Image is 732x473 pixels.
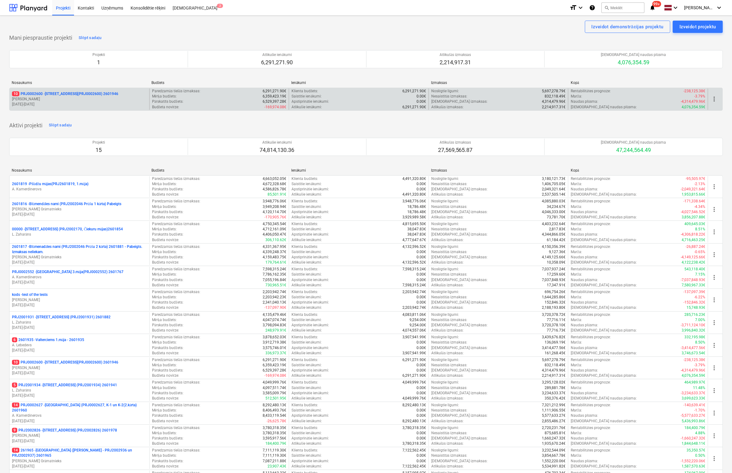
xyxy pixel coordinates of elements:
[431,94,468,99] p: Nesaistītās izmaksas :
[12,433,147,438] p: [PERSON_NAME]
[12,297,147,303] p: [PERSON_NAME]
[152,267,200,272] p: Paredzamās tiešās izmaksas :
[151,168,286,173] div: Budžets
[12,388,147,393] p: L. Zaharāns
[431,204,468,209] p: Nesaistītās izmaksas :
[710,319,718,326] span: more_vert
[542,181,566,187] p: 1,406,705.05€
[571,227,582,232] p: Marža :
[684,267,705,272] p: 543,118.40€
[402,237,426,243] p: 4,777,647.67€
[12,315,147,330] div: PRJ2001931 -[STREET_ADDRESS] (PRJ2001931) 2601882L. Zaharāns[DATE]-[DATE]
[12,428,17,433] span: 9
[715,4,723,11] i: keyboard_arrow_down
[12,360,118,365] p: PRJ0002600 - [STREET_ADDRESS](PRJ0002600) 2601946
[12,448,147,458] p: 261965 - [GEOGRAPHIC_DATA] ([PERSON_NAME] - PRJ2002936 un PRJ2002937) 2601965
[12,292,147,308] div: kods -test of the tests[PERSON_NAME][DATE]-[DATE]
[431,227,468,232] p: Nesaistītās izmaksas :
[12,91,118,97] p: PRJ0002600 - [STREET_ADDRESS](PRJ0002600) 2601946
[694,249,705,255] p: -0.65%
[571,221,610,227] p: Rentabilitātes prognoze :
[577,4,584,11] i: keyboard_arrow_down
[547,237,566,243] p: 61,184.42€
[710,228,718,236] span: more_vert
[686,176,705,181] p: -95,505.97€
[12,428,117,433] p: PRJ2002826 - [STREET_ADDRESS] (PRJ2002826) 2601978
[542,105,566,110] p: 2,214,917.31€
[601,140,666,145] p: [DEMOGRAPHIC_DATA] naudas plūsma
[695,227,705,232] p: 8.51%
[549,249,566,255] p: 9,127.36€
[92,140,105,145] p: Projekti
[217,4,223,8] span: 2
[12,337,17,342] span: 6
[12,448,19,453] span: 14
[438,140,473,145] p: Atlikušās izmaksas
[92,146,105,154] p: 15
[542,244,566,249] p: 4,150,356.39€
[292,227,322,232] p: Saistītie ienākumi :
[649,4,656,11] i: notifications
[152,255,183,260] p: Pārskatīts budžets :
[571,89,610,94] p: Rentabilitātes prognoze :
[545,94,566,99] p: 832,118.49€
[260,140,294,145] p: Atlikušie ienākumi
[417,99,426,104] p: 0.00€
[571,192,637,197] p: [DEMOGRAPHIC_DATA] naudas plūsma :
[682,192,705,197] p: 1,953,815.66€
[542,232,566,237] p: 4,344,866.05€
[265,237,286,243] p: 306,110.62€
[679,23,716,31] div: Izveidot projektu
[585,21,670,33] button: Izveidot demonstrācijas projektu
[683,89,705,94] p: -238,125.38€
[592,23,663,31] div: Izveidot demonstrācijas projektu
[431,199,459,204] p: Noslēgtie līgumi :
[152,272,177,277] p: Mērķa budžets :
[440,59,471,66] p: 2,214,917.31
[12,343,147,348] p: A. Lebedevs
[571,215,637,220] p: [DEMOGRAPHIC_DATA] naudas plūsma :
[547,215,566,220] p: 73,781.70€
[292,199,318,204] p: Klienta budžets :
[12,292,48,297] p: kods - test of the tests
[92,52,105,58] p: Projekti
[12,383,117,388] p: PRJ2001934 - [STREET_ADDRESS] (PRJ2001934) 2601941
[12,360,147,376] div: 10PRJ0002600 -[STREET_ADDRESS](PRJ0002600) 2601946[PERSON_NAME][DATE]-[DATE]
[542,176,566,181] p: 3,180,121.73€
[291,81,426,85] div: Ienākumi
[292,105,322,110] p: Atlikušie ienākumi :
[152,244,200,249] p: Paredzamās tiešās izmaksas :
[263,272,286,277] p: 7,786,162.35€
[152,99,183,104] p: Pārskatīts budžets :
[79,34,102,42] div: Slēpt sadaļu
[152,221,200,227] p: Paredzamās tiešās izmaksas :
[684,5,715,10] span: [PERSON_NAME]
[292,249,322,255] p: Saistītie ienākumi :
[431,249,468,255] p: Nesaistītās izmaksas :
[431,168,566,173] div: Izmaksas
[431,221,459,227] p: Noslēgtie līgumi :
[601,146,666,154] p: 47,244,564.49
[681,209,705,215] p: -4,027,546.52€
[402,215,426,220] p: 3,929,989.58€
[710,342,718,349] span: more_vert
[292,99,329,104] p: Apstiprinātie ienākumi :
[152,192,179,197] p: Budžeta novirze :
[571,249,582,255] p: Marža :
[431,255,487,260] p: [DEMOGRAPHIC_DATA] izmaksas :
[542,192,566,197] p: 2,537,505.14€
[547,204,566,209] p: 34,234.67€
[12,320,147,325] p: L. Zaharāns
[407,227,426,232] p: 38,047.83€
[431,267,459,272] p: Noslēgtie līgumi :
[9,34,72,42] p: Mani piespraustie projekti
[684,221,705,227] p: 409,645.03€
[672,4,679,11] i: keyboard_arrow_down
[431,181,468,187] p: Nesaistītās izmaksas :
[571,255,598,260] p: Naudas plūsma :
[12,280,147,285] p: [DATE] - [DATE]
[263,267,286,272] p: 7,598,315.24€
[12,91,147,107] div: 10PRJ0002600 -[STREET_ADDRESS](PRJ0002600) 2601946[PERSON_NAME][DATE]-[DATE]
[12,403,147,413] p: PRJ0002627 - [GEOGRAPHIC_DATA] (PRJ0002627, K-1 un K-2(2.kārta) 2601960
[431,105,464,110] p: Atlikušās izmaksas :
